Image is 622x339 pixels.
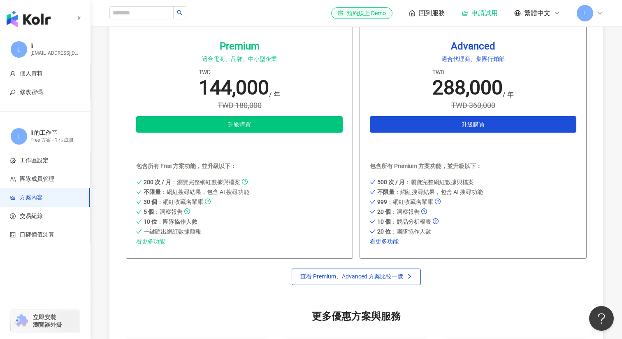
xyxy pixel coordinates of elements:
[202,56,277,62] span: 適合電商、品牌、中小型企業
[377,179,474,185] span: ：瀏覽完整網紅數據與檔案
[370,179,376,185] span: check
[377,179,405,185] strong: 500 次 / 月
[17,45,21,54] span: L
[10,71,16,77] span: user
[136,238,343,245] a: 看更多功能
[441,56,505,62] span: 適合代理商、集團行銷部
[432,101,514,110] div: TWD 360,000
[435,199,441,204] span: question-circle
[136,136,343,152] button: 申請試用
[292,269,421,285] a: 查看 Premium、Advanced 方案比較一覽right
[406,274,412,279] span: right
[144,218,157,225] strong: 10 位
[370,228,376,235] span: check
[269,90,280,99] div: / 年
[17,132,21,141] span: L
[589,306,614,331] iframe: Help Scout Beacon - Open
[421,208,427,214] span: question-circle
[144,208,183,215] span: ：洞察報告
[432,68,514,77] div: TWD
[370,218,376,225] span: check
[419,9,445,18] span: 回到服務
[20,212,43,220] span: 交易紀錄
[136,189,142,195] span: check
[370,136,576,152] button: 申請試用
[184,208,190,214] span: question-circle
[300,273,403,280] span: 查看 Premium、Advanced 方案比較一覽
[136,218,142,225] span: check
[30,137,80,144] div: Free 方案 - 1 位成員
[10,232,16,238] span: calculator
[136,208,142,215] span: check
[177,10,183,16] span: search
[242,179,248,185] span: question-circle
[377,189,395,195] strong: 不限量
[144,199,157,205] strong: 30 個
[144,208,154,215] strong: 5 個
[136,228,142,235] span: check
[144,189,249,195] span: ：網紅搜尋結果，包含 AI 搜尋功能
[331,7,392,19] a: 預約線上 Demo
[10,213,16,219] span: dollar
[13,314,29,327] img: chrome extension
[20,175,54,183] span: 團隊成員管理
[199,76,269,99] div: 144,000
[228,121,251,128] span: 升級購買
[30,129,80,137] div: li 的工作區
[20,70,43,78] span: 個人資料
[136,40,343,54] div: Premium
[126,310,587,324] div: 更多優惠方案與服務
[11,310,80,332] a: chrome extension立即安裝 瀏覽器外掛
[503,90,514,99] div: / 年
[409,9,445,18] a: 回到服務
[462,9,498,17] a: 申請試用
[370,199,376,205] span: check
[370,208,376,215] span: check
[20,157,49,165] span: 工作區設定
[199,68,280,77] div: TWD
[30,42,80,50] div: li
[136,162,343,171] div: 包含所有 Free 方案功能，並升級以下：
[144,189,161,195] strong: 不限量
[377,218,431,225] span: ：競品分析報表
[370,238,576,245] a: 看更多功能
[338,9,386,17] div: 預約線上 Demo
[20,194,43,202] span: 方案內容
[377,199,387,205] strong: 999
[370,189,376,195] span: check
[7,11,51,27] img: logo
[144,179,171,185] strong: 200 次 / 月
[432,76,503,99] div: 288,000
[377,199,433,205] span: ：網紅收藏名單庫
[377,228,391,235] strong: 20 位
[205,199,211,204] span: question-circle
[377,208,391,215] strong: 20 個
[144,199,203,205] span: ：網紅收藏名單庫
[10,89,16,95] span: key
[144,228,201,235] span: 一鍵匯出網紅數據簡報
[377,189,483,195] span: ：網紅搜尋結果，包含 AI 搜尋功能
[370,40,576,54] div: Advanced
[136,179,142,185] span: check
[583,9,587,18] span: L
[462,141,485,147] span: 申請試用
[20,231,54,239] span: 口碑價值測算
[33,313,62,328] span: 立即安裝 瀏覽器外掛
[433,218,439,224] span: question-circle
[377,228,431,235] span: ：團隊協作人數
[228,141,251,147] span: 申請試用
[199,101,280,110] div: TWD 180,000
[20,88,43,96] span: 修改密碼
[377,208,420,215] span: ：洞察報告
[370,116,576,133] button: 升級購買
[30,50,80,57] div: [EMAIL_ADDRESS][DOMAIN_NAME]
[136,199,142,205] span: check
[462,121,485,128] span: 升級購買
[144,179,240,185] span: ：瀏覽完整網紅數據與檔案
[377,218,391,225] strong: 10 個
[136,116,343,133] button: 升級購買
[370,162,576,171] div: 包含所有 Premium 方案功能，並升級以下：
[524,9,550,18] span: 繁體中文
[144,218,197,225] span: ：團隊協作人數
